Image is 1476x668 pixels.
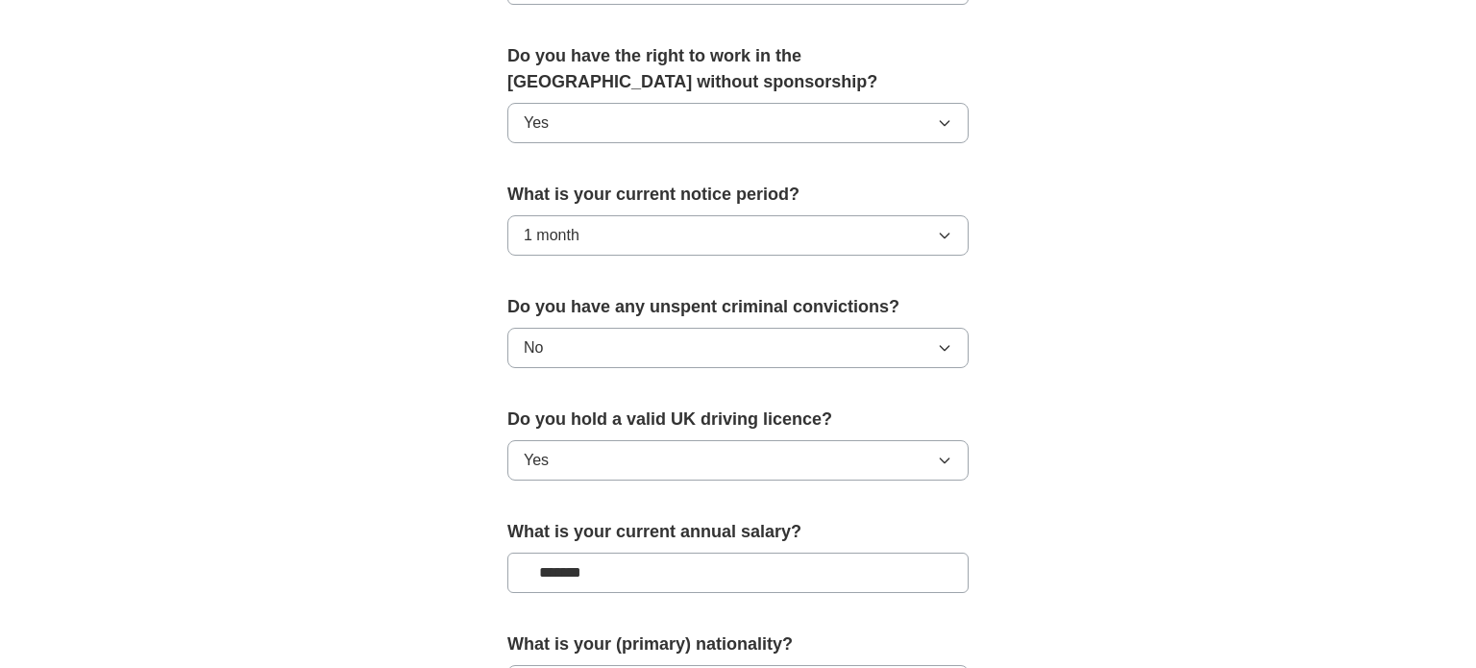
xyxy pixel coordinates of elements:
[507,440,969,481] button: Yes
[507,519,969,545] label: What is your current annual salary?
[507,182,969,208] label: What is your current notice period?
[507,43,969,95] label: Do you have the right to work in the [GEOGRAPHIC_DATA] without sponsorship?
[524,336,543,359] span: No
[507,328,969,368] button: No
[507,407,969,433] label: Do you hold a valid UK driving licence?
[507,215,969,256] button: 1 month
[524,224,579,247] span: 1 month
[507,631,969,657] label: What is your (primary) nationality?
[524,449,549,472] span: Yes
[507,294,969,320] label: Do you have any unspent criminal convictions?
[524,111,549,135] span: Yes
[507,103,969,143] button: Yes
